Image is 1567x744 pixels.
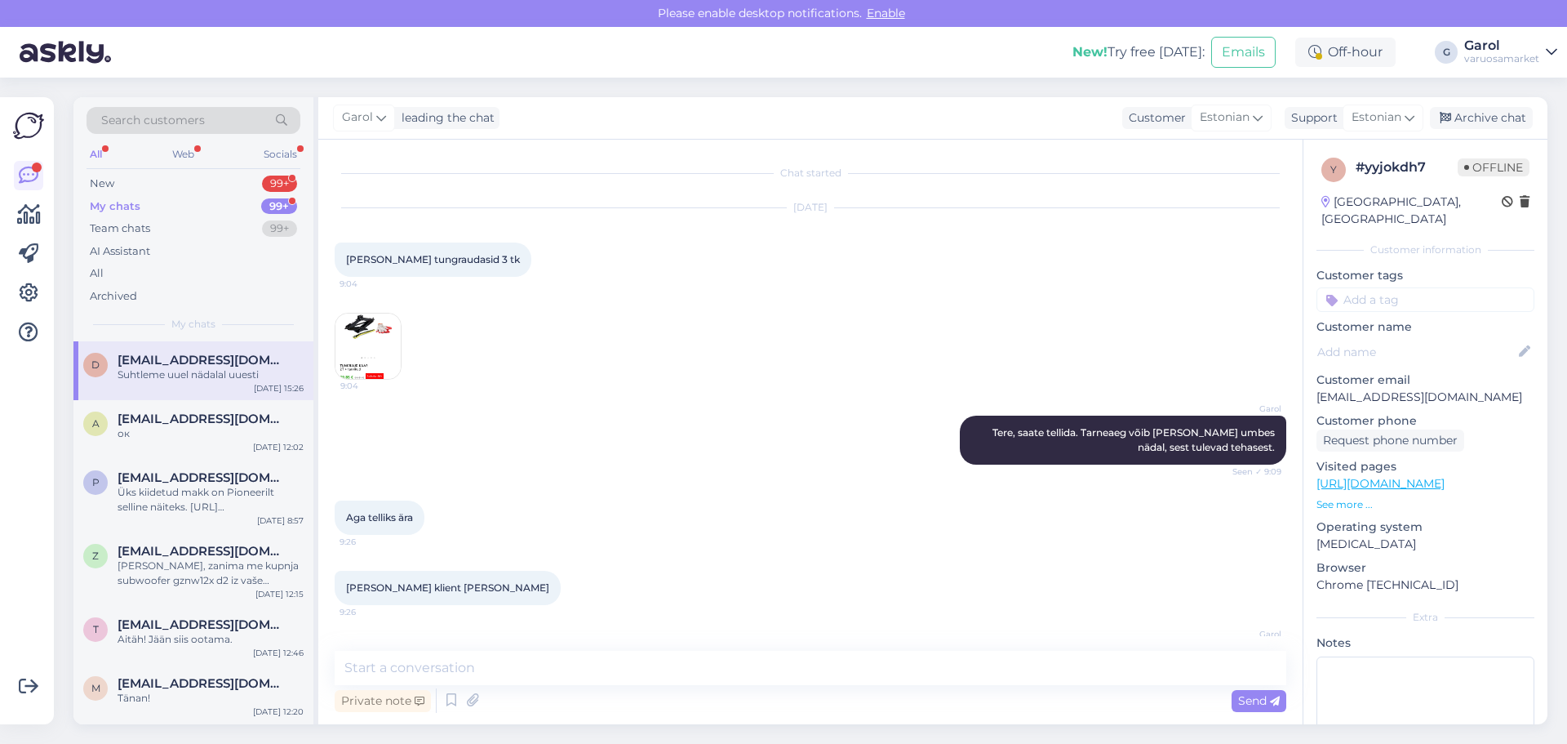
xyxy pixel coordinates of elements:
span: a [92,417,100,430]
div: Suhtleme uuel nädalal uuesti [118,368,304,382]
div: [DATE] 12:15 [255,588,304,600]
span: [PERSON_NAME] klient [PERSON_NAME] [346,581,549,594]
span: aprudnikov@mail.com [118,412,287,426]
span: Garol [342,109,373,127]
a: [URL][DOMAIN_NAME] [1316,476,1445,491]
div: Customer [1122,109,1186,127]
div: Chat started [335,166,1286,180]
p: Browser [1316,559,1534,577]
div: Web [169,144,198,165]
div: [DATE] 15:26 [254,382,304,394]
p: Operating system [1316,519,1534,536]
span: Seen ✓ 9:09 [1220,466,1281,478]
span: Send [1238,693,1280,708]
div: Support [1285,109,1338,127]
div: Off-hour [1295,38,1396,67]
p: Customer tags [1316,267,1534,284]
p: Visited pages [1316,458,1534,475]
span: My chats [171,317,215,332]
input: Add name [1317,343,1516,361]
span: talis753@gmail.com [118,617,287,632]
div: Team chats [90,221,150,237]
div: Socials [260,144,300,165]
span: z [92,550,99,562]
div: Request phone number [1316,430,1464,452]
b: New! [1072,44,1108,60]
div: varuosamarket [1464,52,1539,65]
img: Attachment [335,314,401,379]
a: Garolvaruosamarket [1464,39,1557,65]
div: Customer information [1316,243,1534,257]
div: # yyjokdh7 [1356,158,1458,177]
p: Customer name [1316,319,1534,336]
div: New [90,176,114,192]
span: Search customers [101,112,205,129]
button: Emails [1211,37,1276,68]
span: Garol [1220,403,1281,415]
div: [GEOGRAPHIC_DATA], [GEOGRAPHIC_DATA] [1321,194,1502,228]
input: Add a tag [1316,287,1534,312]
div: [PERSON_NAME], zanima me kupnja subwoofer gznw12x d2 iz vaše ponude.buduci da artikl tezi 21 kg m... [118,559,304,588]
span: Aga telliks ära [346,511,413,523]
span: Estonian [1352,109,1401,127]
span: [PERSON_NAME] tungraudasid 3 tk [346,253,520,265]
span: p [92,476,100,488]
div: ок [118,426,304,441]
div: [DATE] [335,200,1286,215]
div: All [90,265,104,282]
div: Archived [90,288,137,305]
span: drmaska29@gmail.com [118,353,287,368]
div: [DATE] 8:57 [257,515,304,527]
div: 99+ [262,221,297,237]
p: [EMAIL_ADDRESS][DOMAIN_NAME] [1316,389,1534,406]
span: y [1330,163,1337,176]
div: Tänan! [118,691,304,706]
span: Estonian [1200,109,1250,127]
span: Enable [862,6,910,20]
div: Try free [DATE]: [1072,42,1205,62]
p: Notes [1316,635,1534,652]
span: 9:26 [340,606,401,618]
p: [MEDICAL_DATA] [1316,536,1534,553]
div: My chats [90,198,140,215]
div: AI Assistant [90,243,150,260]
span: 9:04 [340,278,401,290]
span: Tere, saate tellida. Tarneaeg võib [PERSON_NAME] umbes nädal, sest tulevad tehasest. [992,426,1277,453]
div: G [1435,41,1458,64]
div: 99+ [262,176,297,192]
p: Customer email [1316,372,1534,389]
div: Garol [1464,39,1539,52]
span: matikonsap@gmail.com [118,676,287,691]
div: [DATE] 12:20 [253,706,304,718]
div: [DATE] 12:02 [253,441,304,453]
span: zlatkooresic60@gmail.com [118,544,287,559]
div: Aitäh! Jään siis ootama. [118,632,304,647]
div: Extra [1316,610,1534,625]
span: m [91,682,100,694]
span: t [93,623,99,635]
div: Üks kiidetud makk on Pioneerilt selline näiteks. [URL][DOMAIN_NAME] [118,485,304,515]
div: leading the chat [395,109,495,127]
span: pax.parnsein@mail.ee [118,470,287,485]
div: Archive chat [1430,107,1533,129]
div: All [87,144,105,165]
p: See more ... [1316,497,1534,512]
img: Askly Logo [13,110,44,141]
span: 9:04 [340,380,402,392]
span: d [91,359,100,371]
span: 9:26 [340,536,401,548]
span: Offline [1458,158,1529,176]
p: Chrome [TECHNICAL_ID] [1316,577,1534,594]
p: Customer phone [1316,412,1534,430]
div: Private note [335,690,431,712]
div: 99+ [261,198,297,215]
div: [DATE] 12:46 [253,647,304,659]
span: Garol [1220,628,1281,640]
